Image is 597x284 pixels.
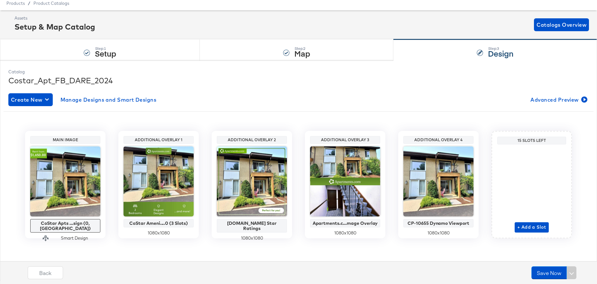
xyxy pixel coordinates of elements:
div: CoStar Ameni....0 (3 Slots) [125,221,192,226]
button: Create New [8,93,53,106]
button: Advanced Preview [528,93,589,106]
div: 15 Slots Left [499,138,565,143]
div: Additional Overlay 3 [312,137,379,142]
div: Setup & Map Catalog [14,21,95,32]
button: Catalogs Overview [534,18,589,31]
button: Manage Designs and Smart Designs [58,93,159,106]
div: 1080 x 1080 [124,230,194,236]
div: 1080 x 1080 [217,235,287,241]
div: Assets [14,15,95,21]
span: Products [6,1,25,6]
span: Catalogs Overview [537,20,586,29]
div: 1080 x 1080 [310,230,380,236]
div: Costar_Apt_FB_DARE_2024 [8,75,589,86]
button: + Add a Slot [515,222,549,233]
strong: Design [488,48,513,59]
div: Apartments.c...mage Overlay [312,221,379,226]
div: CoStar Apts ...sign (0, [GEOGRAPHIC_DATA]) [32,221,99,231]
div: Additional Overlay 1 [125,137,192,142]
div: 1080 x 1080 [403,230,473,236]
span: / [25,1,33,6]
span: + Add a Slot [517,223,546,231]
button: Back [28,266,63,279]
div: Catalog [8,69,589,75]
strong: Setup [95,48,116,59]
div: Step: 3 [488,46,513,51]
span: Create New [11,95,50,104]
div: Additional Overlay 2 [218,137,285,142]
div: Step: 2 [294,46,310,51]
span: Advanced Preview [530,95,586,104]
div: Main Image [32,137,99,142]
div: Step: 1 [95,46,116,51]
button: Save Now [531,266,567,279]
div: [DOMAIN_NAME] Star Ratings [218,221,285,231]
span: Manage Designs and Smart Designs [60,95,157,104]
div: Additional Overlay 4 [405,137,472,142]
strong: Map [294,48,310,59]
a: Product Catalogs [33,1,69,6]
div: CP-10655 Dynamo Viewport [405,221,472,226]
div: Smart Design [61,235,88,241]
